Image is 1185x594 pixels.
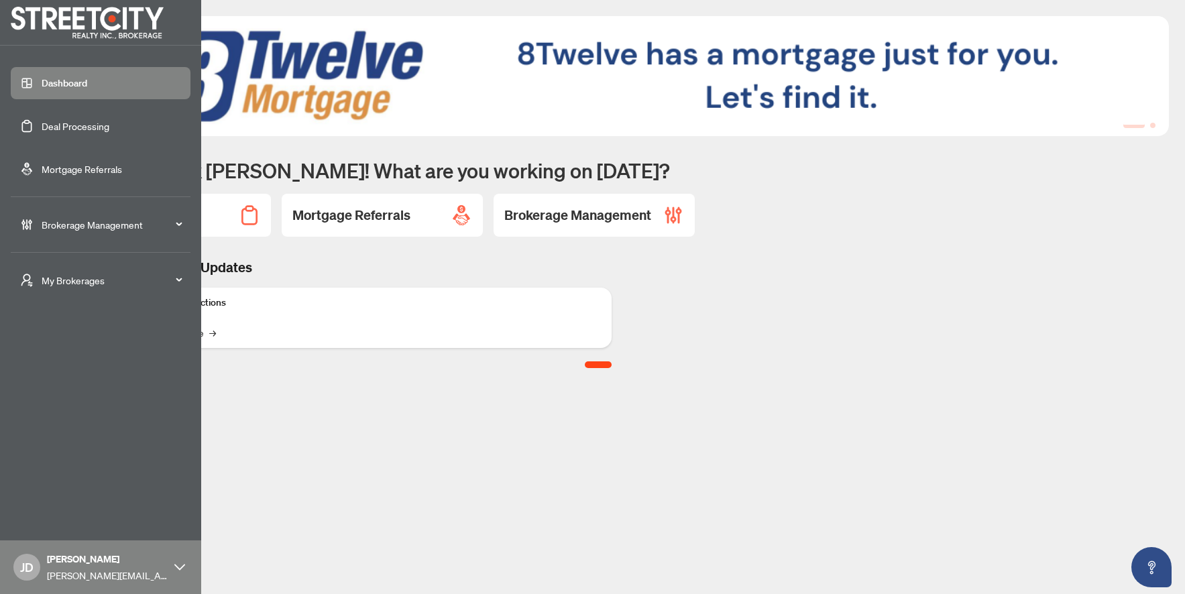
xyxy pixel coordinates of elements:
span: My Brokerages [42,273,181,288]
span: user-switch [20,274,34,287]
span: JD [20,558,34,577]
a: Deal Processing [42,120,109,132]
span: → [209,325,216,340]
h3: Brokerage & Industry Updates [70,258,612,277]
a: Dashboard [42,77,87,89]
span: Brokerage Management [42,217,181,232]
p: Deposit Instructions [141,296,601,310]
img: logo [11,7,164,39]
a: Mortgage Referrals [42,163,122,175]
span: [PERSON_NAME] [47,552,168,567]
img: Slide 0 [70,16,1169,136]
button: 1 [1123,123,1145,128]
h2: Mortgage Referrals [292,206,410,225]
h1: Welcome back [PERSON_NAME]! What are you working on [DATE]? [70,158,1169,183]
button: 2 [1150,123,1155,128]
h2: Brokerage Management [504,206,651,225]
span: [PERSON_NAME][EMAIL_ADDRESS][PERSON_NAME][DOMAIN_NAME] [47,568,168,583]
button: Open asap [1131,547,1172,587]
